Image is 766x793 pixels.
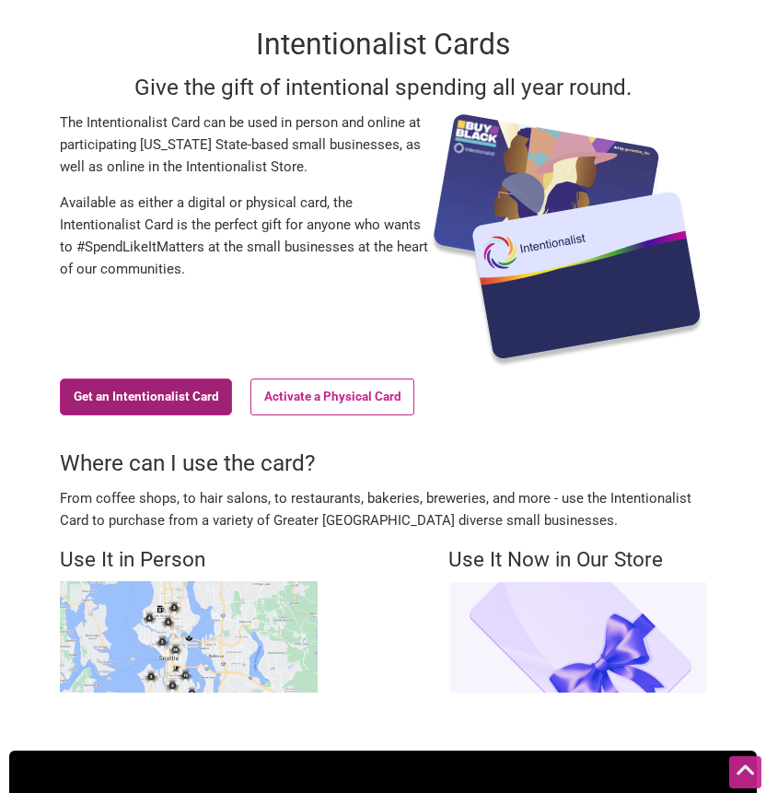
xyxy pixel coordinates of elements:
div: Scroll Back to Top [729,756,761,788]
a: Get an Intentionalist Card [60,379,232,415]
h4: Use It in Person [60,545,318,575]
p: From coffee shops, to hair salons, to restaurants, bakeries, breweries, and more - use the Intent... [60,487,706,531]
a: Activate a Physical Card [250,379,414,415]
p: Available as either a digital or physical card, the Intentionalist Card is the perfect gift for a... [60,192,428,280]
img: Intentionalist Card [428,111,706,369]
img: Intentionalist Store [448,581,706,693]
h4: Use It Now in Our Store [448,545,706,575]
p: The Intentionalist Card can be used in person and online at participating [US_STATE] State-based ... [60,111,428,178]
h3: Give the gift of intentional spending all year round. [60,72,706,103]
img: Buy Black map [60,581,318,693]
h1: Intentionalist Cards [60,24,706,65]
h3: Where can I use the card? [60,448,706,479]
